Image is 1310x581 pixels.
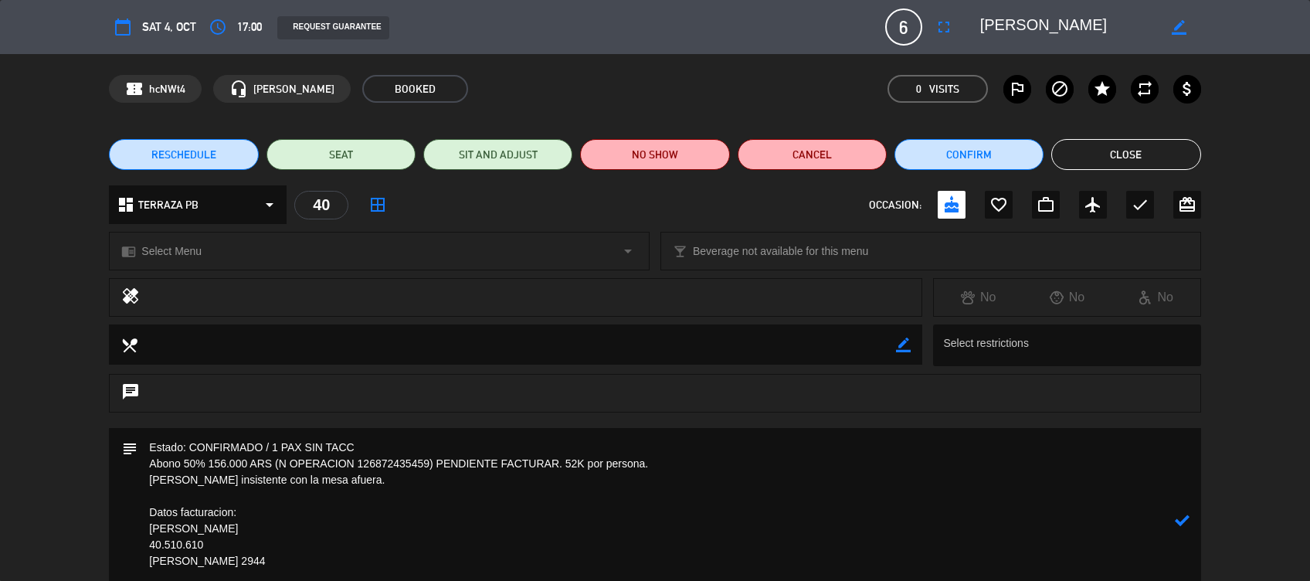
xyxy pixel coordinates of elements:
[989,195,1008,214] i: favorite_border
[1111,287,1200,307] div: No
[253,80,334,98] span: [PERSON_NAME]
[423,139,572,170] button: SIT AND ADJUST
[1051,139,1200,170] button: Close
[142,17,196,36] span: Sat 4, Oct
[673,244,687,259] i: local_bar
[120,336,137,353] i: local_dining
[1023,287,1111,307] div: No
[209,18,227,36] i: access_time
[1178,195,1196,214] i: card_giftcard
[934,287,1023,307] div: No
[138,196,199,214] span: TERRAZA PB
[1084,195,1102,214] i: airplanemode_active
[368,195,387,214] i: border_all
[109,139,258,170] button: RESCHEDULE
[896,338,911,352] i: border_color
[121,244,136,259] i: chrome_reader_mode
[885,8,922,46] span: 6
[738,139,887,170] button: Cancel
[204,13,232,41] button: access_time
[1178,80,1196,98] i: attach_money
[1037,195,1055,214] i: work_outline
[1050,80,1069,98] i: block
[942,195,961,214] i: cake
[117,195,135,214] i: dashboard
[619,242,637,260] i: arrow_drop_down
[151,147,216,163] span: RESCHEDULE
[109,13,137,41] button: calendar_today
[693,243,868,260] span: Beverage not available for this menu
[894,139,1044,170] button: Confirm
[362,75,468,103] span: BOOKED
[1008,80,1027,98] i: outlined_flag
[125,80,144,98] span: confirmation_number
[260,195,279,214] i: arrow_drop_down
[294,191,348,219] div: 40
[1093,80,1111,98] i: star
[141,243,202,260] span: Select Menu
[1172,20,1186,35] i: border_color
[869,196,921,214] span: OCCASION:
[277,16,389,39] div: REQUEST GUARANTEE
[916,80,921,98] span: 0
[580,139,729,170] button: NO SHOW
[229,80,248,98] i: headset_mic
[237,17,262,36] span: 17:00
[266,139,416,170] button: SEAT
[149,80,185,98] span: hcNWt4
[930,13,958,41] button: fullscreen
[121,382,140,404] i: chat
[1135,80,1154,98] i: repeat
[929,80,959,98] em: Visits
[935,18,953,36] i: fullscreen
[114,18,132,36] i: calendar_today
[1131,195,1149,214] i: check
[120,440,137,457] i: subject
[121,287,140,308] i: healing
